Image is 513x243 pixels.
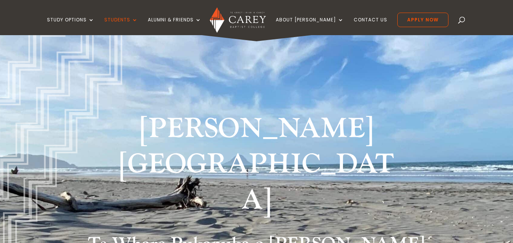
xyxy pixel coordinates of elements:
a: Apply Now [397,13,448,27]
a: Study Options [47,17,94,35]
h1: [PERSON_NAME][GEOGRAPHIC_DATA] [113,111,400,222]
a: About [PERSON_NAME] [276,17,344,35]
a: Students [104,17,138,35]
img: Carey Baptist College [210,7,266,33]
a: Alumni & Friends [148,17,201,35]
a: Contact Us [354,17,387,35]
